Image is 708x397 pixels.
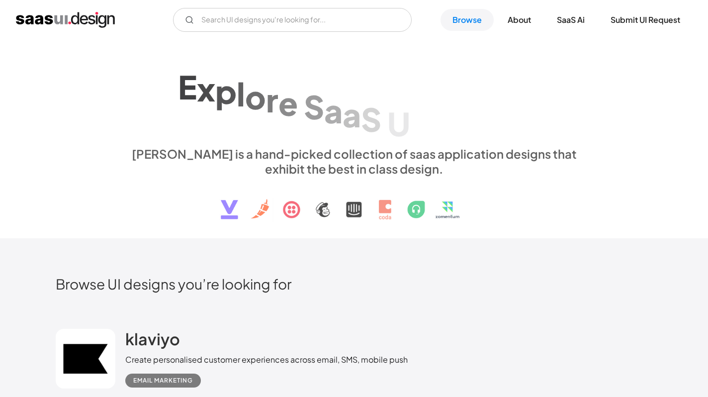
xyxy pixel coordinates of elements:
img: text, icon, saas logo [203,176,505,228]
h2: Browse UI designs you’re looking for [56,275,652,293]
a: SaaS Ai [545,9,597,31]
a: Browse [441,9,494,31]
div: o [245,78,266,116]
a: Submit UI Request [599,9,692,31]
div: S [304,88,324,126]
div: S [361,100,381,138]
div: Email Marketing [133,375,193,387]
div: x [197,70,215,108]
div: I [410,109,419,148]
div: p [215,72,237,110]
div: U [387,104,410,143]
div: a [324,92,343,130]
div: E [178,68,197,106]
a: klaviyo [125,329,180,354]
h2: klaviyo [125,329,180,349]
form: Email Form [173,8,412,32]
h1: Explore SaaS UI design patterns & interactions. [125,60,583,136]
input: Search UI designs you're looking for... [173,8,412,32]
div: l [237,75,245,113]
div: Create personalised customer experiences across email, SMS, mobile push [125,354,408,366]
div: [PERSON_NAME] is a hand-picked collection of saas application designs that exhibit the best in cl... [125,146,583,176]
a: About [496,9,543,31]
a: home [16,12,115,28]
div: a [343,96,361,134]
div: e [278,84,298,122]
div: r [266,81,278,119]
